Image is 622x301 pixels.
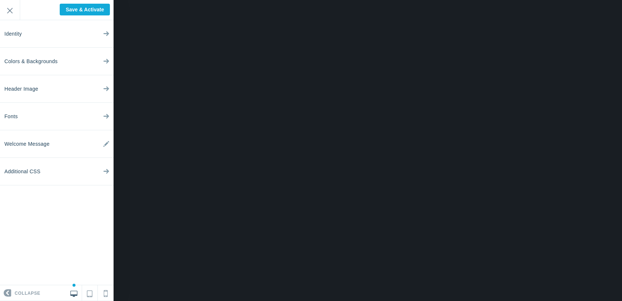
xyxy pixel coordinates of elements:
span: Additional CSS [4,158,40,185]
span: Fonts [4,103,18,130]
span: Collapse [15,286,40,301]
span: Welcome Message [4,130,49,158]
span: Colors & Backgrounds [4,48,58,75]
input: Save & Activate [60,4,110,15]
span: Identity [4,20,22,48]
span: Header Image [4,75,38,103]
